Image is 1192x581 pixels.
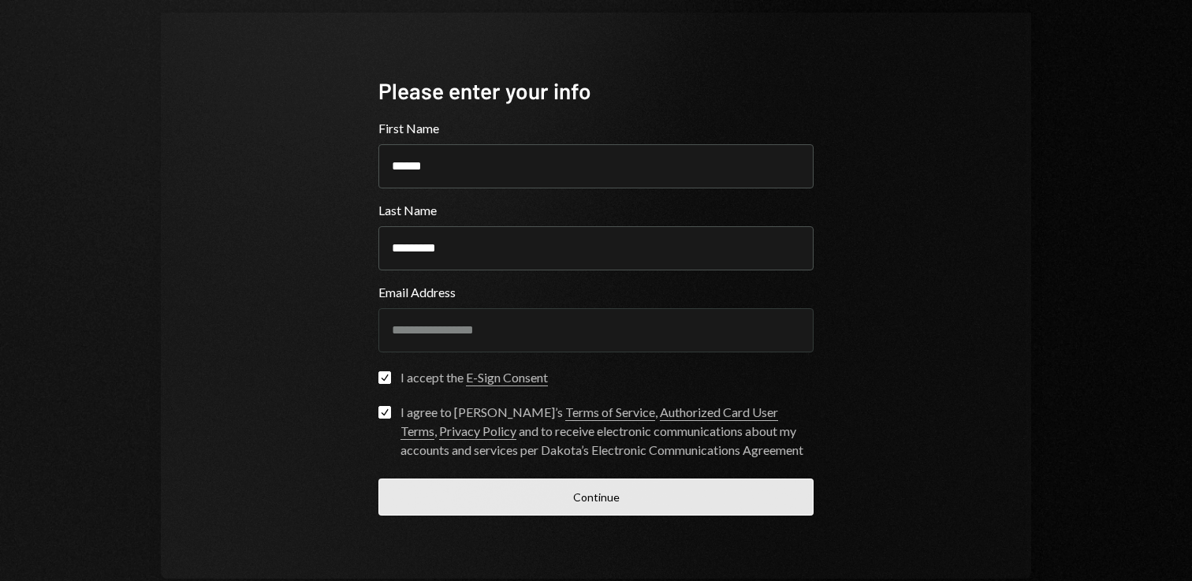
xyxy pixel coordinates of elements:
[400,404,778,440] a: Authorized Card User Terms
[378,371,391,384] button: I accept the E-Sign Consent
[378,406,391,419] button: I agree to [PERSON_NAME]’s Terms of Service, Authorized Card User Terms, Privacy Policy and to re...
[466,370,548,386] a: E-Sign Consent
[378,201,814,220] label: Last Name
[378,479,814,516] button: Continue
[400,403,814,460] div: I agree to [PERSON_NAME]’s , , and to receive electronic communications about my accounts and ser...
[378,283,814,302] label: Email Address
[439,423,516,440] a: Privacy Policy
[378,119,814,138] label: First Name
[400,368,548,387] div: I accept the
[378,76,814,106] div: Please enter your info
[565,404,655,421] a: Terms of Service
